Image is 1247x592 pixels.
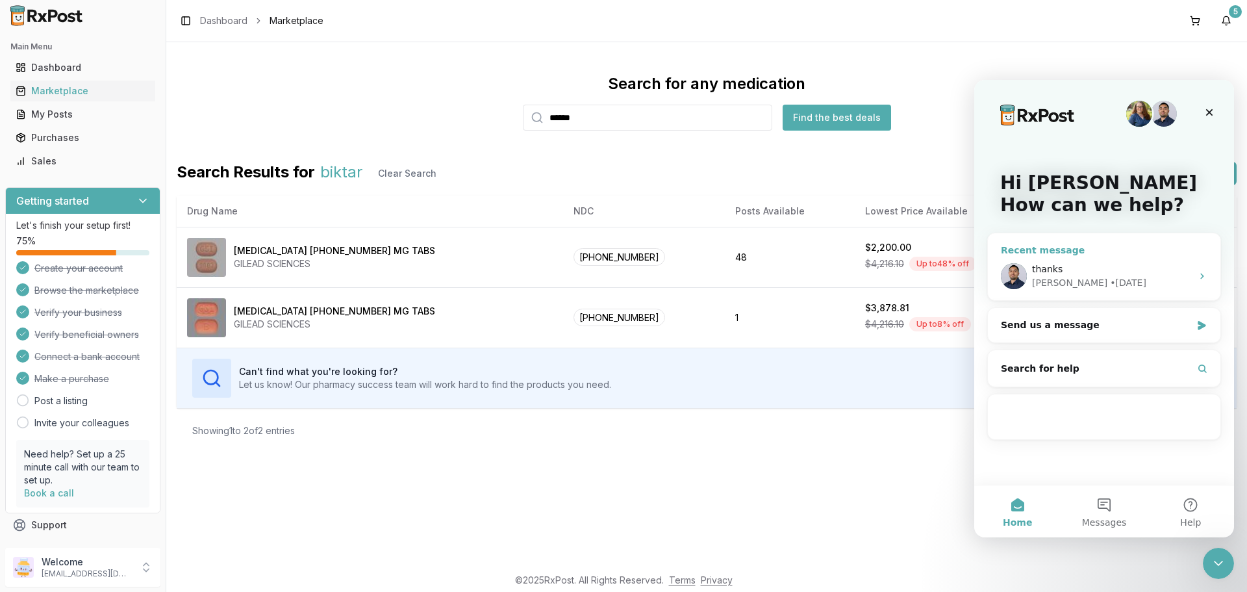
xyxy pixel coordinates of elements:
div: $2,200.00 [865,241,911,254]
img: RxPost Logo [5,5,88,26]
nav: breadcrumb [200,14,323,27]
p: Need help? Set up a 25 minute call with our team to set up. [24,448,142,487]
h3: Can't find what you're looking for? [239,365,611,378]
button: Sales [5,151,160,172]
div: Search for any medication [608,73,805,94]
a: Terms [669,574,696,586]
span: Connect a bank account [34,350,140,363]
button: Feedback [5,537,160,560]
span: [PHONE_NUMBER] [573,309,665,326]
p: Welcome [42,556,132,569]
div: My Posts [16,108,150,121]
div: Marketplace [16,84,150,97]
div: Up to 8 % off [909,317,971,331]
div: Sales [16,155,150,168]
button: Dashboard [5,57,160,78]
span: 75 % [16,235,36,248]
span: Verify your business [34,306,122,319]
span: Verify beneficial owners [34,328,139,341]
span: $4,216.10 [865,318,904,331]
th: Posts Available [725,196,855,227]
p: Let us know! Our pharmacy success team will work hard to find the products you need. [239,378,611,391]
p: Let's finish your setup first! [16,219,149,232]
div: Purchases [16,131,150,144]
div: GILEAD SCIENCES [234,318,435,331]
span: Feedback [31,542,75,555]
button: Marketplace [5,81,160,101]
div: GILEAD SCIENCES [234,257,435,270]
div: [MEDICAL_DATA] [PHONE_NUMBER] MG TABS [234,244,435,257]
div: Showing 1 to 2 of 2 entries [192,424,295,437]
td: 48 [725,227,855,287]
span: Create your account [34,262,123,275]
span: biktar [320,162,362,185]
a: Privacy [701,574,733,586]
button: 5 [1216,10,1237,31]
a: Purchases [10,126,155,149]
iframe: Intercom live chat [1203,548,1234,579]
div: Up to 48 % off [909,257,976,271]
h2: Main Menu [10,42,155,52]
th: Drug Name [177,196,563,227]
button: Find the best deals [783,105,891,131]
span: Make a purchase [34,372,109,385]
button: Clear Search [368,162,447,185]
th: NDC [563,196,725,227]
div: [MEDICAL_DATA] [PHONE_NUMBER] MG TABS [234,305,435,318]
button: Purchases [5,127,160,148]
p: [EMAIL_ADDRESS][DOMAIN_NAME] [42,569,132,579]
img: Biktarvy 50-200-25 MG TABS [187,238,226,277]
a: Dashboard [10,56,155,79]
span: Browse the marketplace [34,284,139,297]
a: My Posts [10,103,155,126]
a: Book a call [24,487,74,498]
span: [PHONE_NUMBER] [573,248,665,266]
div: 5 [1229,5,1242,18]
span: Search Results for [177,162,315,185]
span: Marketplace [270,14,323,27]
span: $4,216.10 [865,257,904,270]
div: Dashboard [16,61,150,74]
td: 1 [725,287,855,348]
div: $3,878.81 [865,302,909,315]
img: User avatar [13,557,34,578]
img: Biktarvy 30-120-15 MG TABS [187,298,226,337]
a: Invite your colleagues [34,417,129,430]
a: Sales [10,149,155,173]
button: My Posts [5,104,160,125]
a: Marketplace [10,79,155,103]
a: Post a listing [34,394,88,407]
th: Lowest Price Available [855,196,1044,227]
iframe: Intercom live chat [974,80,1234,537]
h3: Getting started [16,193,89,209]
a: Dashboard [200,14,247,27]
button: Support [5,513,160,537]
